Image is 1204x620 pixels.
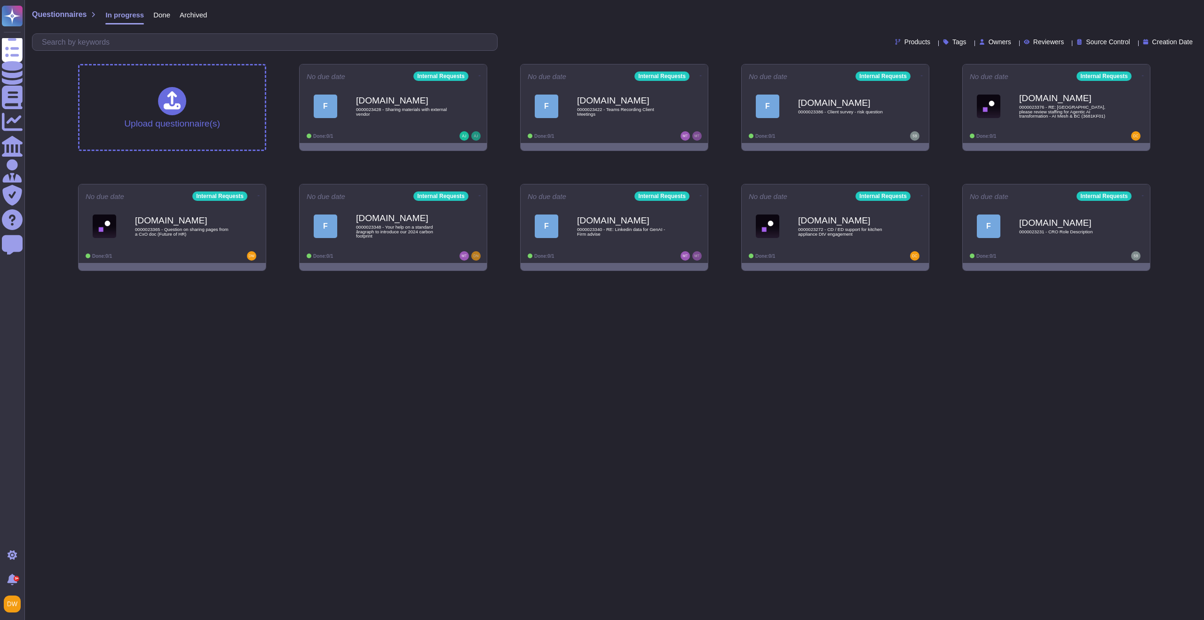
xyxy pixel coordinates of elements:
[356,225,450,238] span: 0000023348 - Your help on a standard âragraph to introduce our 2024 carbon footprint
[577,216,671,225] b: [DOMAIN_NAME]
[313,254,333,259] span: Done: 0/1
[577,227,671,236] span: 0000023340 - RE: Linkedin data for GenAI - Firm advise
[756,215,779,238] img: Logo
[314,215,337,238] div: F
[798,110,892,114] span: 0000023386 - Client survey - risk question
[93,215,116,238] img: Logo
[307,193,345,200] span: No due date
[105,11,144,18] span: In progress
[634,191,689,201] div: Internal Requests
[976,134,996,139] span: Done: 0/1
[4,596,21,612] img: user
[755,134,775,139] span: Done: 0/1
[855,72,911,81] div: Internal Requests
[314,95,337,118] div: F
[970,193,1008,200] span: No due date
[989,39,1011,45] span: Owners
[124,87,220,128] div: Upload questionnaire(s)
[307,73,345,80] span: No due date
[1131,251,1141,261] img: user
[14,576,19,581] div: 9+
[1019,105,1113,119] span: 0000023376 - RE: [GEOGRAPHIC_DATA], please review staffing for Agentic AI transformation - AI Mes...
[952,39,966,45] span: Tags
[970,73,1008,80] span: No due date
[92,254,112,259] span: Done: 0/1
[528,193,566,200] span: No due date
[135,227,229,236] span: 0000023365 - Question on sharing pages from a CxO doc (Future of HR)
[977,95,1000,118] img: Logo
[135,216,229,225] b: [DOMAIN_NAME]
[692,251,702,261] img: user
[977,215,1000,238] div: F
[1033,39,1064,45] span: Reviewers
[459,131,469,141] img: user
[313,134,333,139] span: Done: 0/1
[976,254,996,259] span: Done: 0/1
[749,193,787,200] span: No due date
[471,131,481,141] img: user
[2,594,27,614] button: user
[86,193,124,200] span: No due date
[459,251,469,261] img: user
[1077,72,1132,81] div: Internal Requests
[1019,218,1113,227] b: [DOMAIN_NAME]
[356,107,450,116] span: 0000023428 - Sharing materials with external vendor
[1019,230,1113,234] span: 0000023231 - CRO Role Description
[749,73,787,80] span: No due date
[180,11,207,18] span: Archived
[153,11,170,18] span: Done
[755,254,775,259] span: Done: 0/1
[535,95,558,118] div: F
[471,251,481,261] img: user
[577,96,671,105] b: [DOMAIN_NAME]
[692,131,702,141] img: user
[904,39,930,45] span: Products
[910,131,919,141] img: user
[413,72,468,81] div: Internal Requests
[247,251,256,261] img: user
[681,251,690,261] img: user
[535,215,558,238] div: F
[855,191,911,201] div: Internal Requests
[1152,39,1193,45] span: Creation Date
[756,95,779,118] div: F
[413,191,468,201] div: Internal Requests
[1131,131,1141,141] img: user
[577,107,671,116] span: 0000023422 - Teams Recording Client Meetings
[1086,39,1130,45] span: Source Control
[32,11,87,18] span: Questionnaires
[798,227,892,236] span: 0000023272 - CD / ED support for kitchen appliance DtV engagement
[910,251,919,261] img: user
[1019,94,1113,103] b: [DOMAIN_NAME]
[798,98,892,107] b: [DOMAIN_NAME]
[1077,191,1132,201] div: Internal Requests
[356,214,450,223] b: [DOMAIN_NAME]
[634,72,689,81] div: Internal Requests
[37,34,497,50] input: Search by keywords
[356,96,450,105] b: [DOMAIN_NAME]
[534,134,554,139] span: Done: 0/1
[681,131,690,141] img: user
[192,191,247,201] div: Internal Requests
[534,254,554,259] span: Done: 0/1
[798,216,892,225] b: [DOMAIN_NAME]
[528,73,566,80] span: No due date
